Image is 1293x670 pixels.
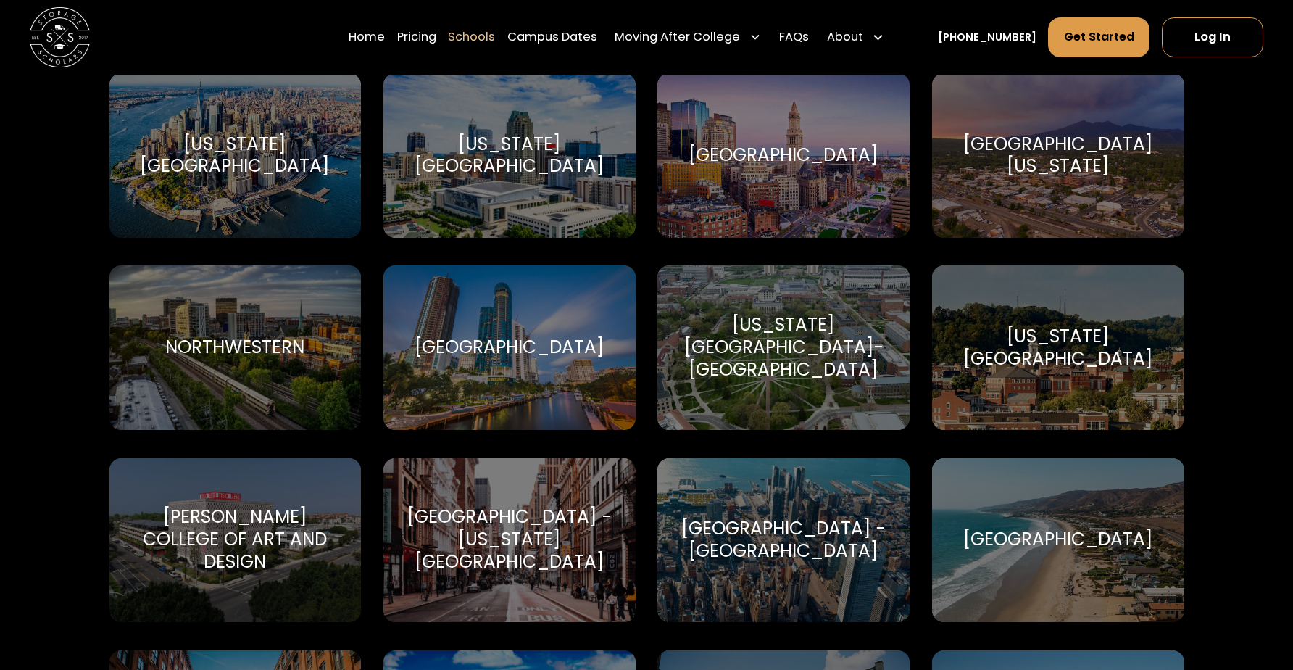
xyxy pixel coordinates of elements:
[932,73,1184,238] a: Go to selected school
[950,326,1166,371] div: [US_STATE][GEOGRAPHIC_DATA]
[402,506,618,574] div: [GEOGRAPHIC_DATA] - [US_STATE][GEOGRAPHIC_DATA]
[657,458,910,623] a: Go to selected school
[675,518,891,563] div: [GEOGRAPHIC_DATA] - [GEOGRAPHIC_DATA]
[127,133,343,178] div: [US_STATE][GEOGRAPHIC_DATA]
[30,7,89,67] a: home
[689,144,878,167] div: [GEOGRAPHIC_DATA]
[827,28,863,46] div: About
[657,73,910,238] a: Go to selected school
[932,458,1184,623] a: Go to selected school
[932,265,1184,430] a: Go to selected school
[779,17,809,59] a: FAQs
[349,17,385,59] a: Home
[820,17,889,59] div: About
[938,30,1036,46] a: [PHONE_NUMBER]
[127,506,343,574] div: [PERSON_NAME] College of Art and Design
[109,73,362,238] a: Go to selected school
[397,17,436,59] a: Pricing
[615,28,740,46] div: Moving After College
[109,265,362,430] a: Go to selected school
[383,458,636,623] a: Go to selected school
[383,73,636,238] a: Go to selected school
[402,133,618,178] div: [US_STATE][GEOGRAPHIC_DATA]
[109,458,362,623] a: Go to selected school
[415,336,604,359] div: [GEOGRAPHIC_DATA]
[675,314,891,381] div: [US_STATE][GEOGRAPHIC_DATA]-[GEOGRAPHIC_DATA]
[30,7,89,67] img: Storage Scholars main logo
[950,133,1166,178] div: [GEOGRAPHIC_DATA][US_STATE]
[448,17,495,59] a: Schools
[609,17,767,59] div: Moving After College
[383,265,636,430] a: Go to selected school
[657,265,910,430] a: Go to selected school
[963,529,1153,551] div: [GEOGRAPHIC_DATA]
[165,336,304,359] div: Northwestern
[1048,17,1149,58] a: Get Started
[507,17,597,59] a: Campus Dates
[1162,17,1263,58] a: Log In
